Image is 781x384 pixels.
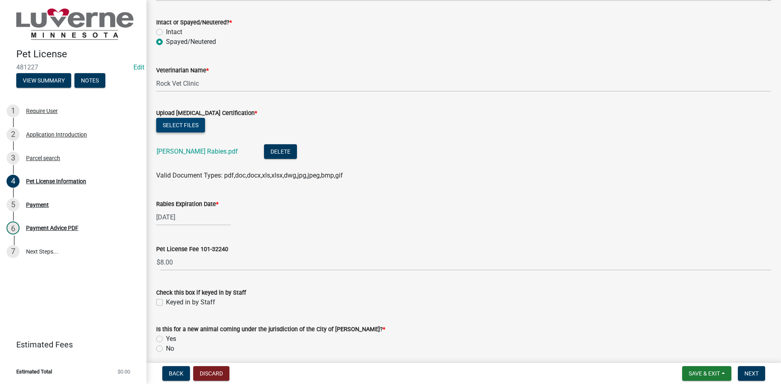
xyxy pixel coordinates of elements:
[156,171,343,179] span: Valid Document Types: pdf,doc,docx,xls,xlsx,dwg,jpg,jpeg,bmp,gif
[166,297,215,307] label: Keyed in by Staff
[156,68,209,74] label: Veterinarian Name
[264,148,297,156] wm-modal-confirm: Delete Document
[162,366,190,381] button: Back
[133,63,144,71] a: Edit
[156,111,257,116] label: Upload [MEDICAL_DATA] Certification
[16,48,140,60] h4: Pet License
[193,366,229,381] button: Discard
[74,73,105,88] button: Notes
[26,155,60,161] div: Parcel search
[156,209,231,226] input: mm/dd/yyyy
[7,152,20,165] div: 3
[156,202,218,207] label: Rabies Expiration Date
[156,247,228,252] label: Pet License Fee 101-32240
[16,73,71,88] button: View Summary
[7,336,133,353] a: Estimated Fees
[7,221,20,234] div: 6
[689,370,720,377] span: Save & Exit
[26,132,87,137] div: Application Introduction
[264,144,297,159] button: Delete
[26,178,86,184] div: Pet License Information
[118,369,130,374] span: $0.00
[16,78,71,84] wm-modal-confirm: Summary
[7,104,20,117] div: 1
[7,245,20,258] div: 7
[744,370,759,377] span: Next
[7,175,20,188] div: 4
[738,366,765,381] button: Next
[156,118,205,132] button: Select files
[166,27,182,37] label: Intact
[16,369,52,374] span: Estimated Total
[74,78,105,84] wm-modal-confirm: Notes
[682,366,731,381] button: Save & Exit
[166,334,176,344] label: Yes
[156,20,232,26] label: Intact or Spayed/Neutered?
[169,370,183,377] span: Back
[16,9,133,40] img: City of Luverne, Minnesota
[157,148,238,155] a: [PERSON_NAME] Rabies.pdf
[133,63,144,71] wm-modal-confirm: Edit Application Number
[156,254,161,271] span: $
[156,290,246,296] label: Check this box if keyed in by Staff
[26,225,79,231] div: Payment Advice PDF
[7,128,20,141] div: 2
[166,344,174,354] label: No
[156,327,385,332] label: Is this for a new animal coming under the jurisdiction of the City of [PERSON_NAME]?
[26,202,49,208] div: Payment
[26,108,58,114] div: Require User
[166,37,216,47] label: Spayed/Neutered
[16,63,130,71] span: 481227
[7,198,20,211] div: 5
